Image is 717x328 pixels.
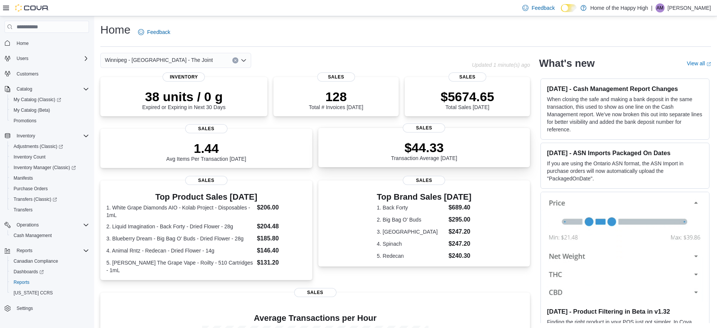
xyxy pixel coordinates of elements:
span: Users [14,54,89,63]
dt: 3. [GEOGRAPHIC_DATA] [377,228,445,236]
p: If you are using the Ontario ASN format, the ASN Import in purchase orders will now automatically... [547,160,703,182]
p: | [651,3,653,12]
button: Cash Management [8,230,92,241]
dd: $206.00 [257,203,306,212]
span: Transfers (Classic) [11,195,89,204]
dd: $185.80 [257,234,306,243]
span: Users [17,55,28,62]
span: Settings [14,303,89,313]
span: My Catalog (Classic) [14,97,61,103]
dt: 3. Blueberry Dream - Big Bag O' Buds - Dried Flower - 28g [106,235,254,242]
button: My Catalog (Beta) [8,105,92,115]
span: Reports [11,278,89,287]
span: Cash Management [11,231,89,240]
span: Catalog [14,85,89,94]
span: Inventory Count [11,152,89,162]
button: Users [14,54,31,63]
dt: 1. White Grape Diamonds AIO - Kolab Project - Disposables - 1mL [106,204,254,219]
button: Users [2,53,92,64]
p: 38 units / 0 g [142,89,226,104]
h3: [DATE] - Product Filtering in Beta in v1.32 [547,308,703,315]
button: Catalog [2,84,92,94]
h2: What's new [539,57,594,69]
dt: 2. Big Bag O' Buds [377,216,445,223]
span: Sales [403,176,445,185]
a: Transfers (Classic) [8,194,92,205]
nav: Complex example [5,34,89,326]
span: Reports [17,248,32,254]
a: Canadian Compliance [11,257,61,266]
button: Clear input [232,57,238,63]
span: Purchase Orders [14,186,48,192]
span: Sales [185,124,227,133]
dd: $240.30 [448,251,471,260]
button: [US_STATE] CCRS [8,288,92,298]
span: My Catalog (Beta) [14,107,50,113]
dt: 2. Liquid Imagination - Back Forty - Dried Flower - 28g [106,223,254,230]
a: Home [14,39,32,48]
span: Canadian Compliance [14,258,58,264]
a: Settings [14,304,36,313]
a: View allExternal link [687,60,711,66]
dt: 5. [PERSON_NAME] The Grape Vape - Roilty - 510 Cartridges - 1mL [106,259,254,274]
span: Inventory [17,133,35,139]
p: 128 [309,89,363,104]
a: Adjustments (Classic) [11,142,66,151]
span: [US_STATE] CCRS [14,290,53,296]
button: Home [2,37,92,48]
div: Aubrey Mondor [656,3,665,12]
span: Transfers [14,207,32,213]
p: When closing the safe and making a bank deposit in the same transaction, this used to show as one... [547,95,703,133]
dt: 5. Redecan [377,252,445,260]
dd: $247.20 [448,239,471,248]
span: Promotions [11,116,89,125]
span: Purchase Orders [11,184,89,193]
span: Sales [448,72,486,82]
button: Catalog [14,85,35,94]
span: Cash Management [14,233,52,239]
h3: [DATE] - Cash Management Report Changes [547,85,703,92]
button: Promotions [8,115,92,126]
button: Operations [14,220,42,229]
dd: $146.40 [257,246,306,255]
p: [PERSON_NAME] [668,3,711,12]
span: Catalog [17,86,32,92]
span: Feedback [531,4,554,12]
span: Winnipeg - [GEOGRAPHIC_DATA] - The Joint [105,55,213,65]
span: Canadian Compliance [11,257,89,266]
p: $5674.65 [441,89,494,104]
a: Reports [11,278,32,287]
a: Inventory Count [11,152,49,162]
span: Operations [17,222,39,228]
a: Purchase Orders [11,184,51,193]
a: Dashboards [11,267,47,276]
a: Dashboards [8,266,92,277]
div: Total Sales [DATE] [441,89,494,110]
span: Operations [14,220,89,229]
div: Total # Invoices [DATE] [309,89,363,110]
span: Inventory Count [14,154,46,160]
button: Manifests [8,173,92,183]
p: 1.44 [166,141,246,156]
input: Dark Mode [561,4,577,12]
span: Inventory Manager (Classic) [14,165,76,171]
dd: $689.40 [448,203,471,212]
span: Manifests [11,174,89,183]
button: Reports [8,277,92,288]
span: Transfers [11,205,89,214]
dt: 1. Back Forty [377,204,445,211]
dt: 4. Spinach [377,240,445,248]
span: Adjustments (Classic) [14,143,63,149]
span: Home [17,40,29,46]
button: Purchase Orders [8,183,92,194]
p: Home of the Happy High [590,3,648,12]
p: Updated 1 minute(s) ago [472,62,530,68]
button: Settings [2,303,92,314]
a: My Catalog (Classic) [11,95,64,104]
h3: Top Brand Sales [DATE] [377,192,471,202]
a: Transfers (Classic) [11,195,60,204]
a: Feedback [519,0,557,15]
a: My Catalog (Classic) [8,94,92,105]
div: Avg Items Per Transaction [DATE] [166,141,246,162]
